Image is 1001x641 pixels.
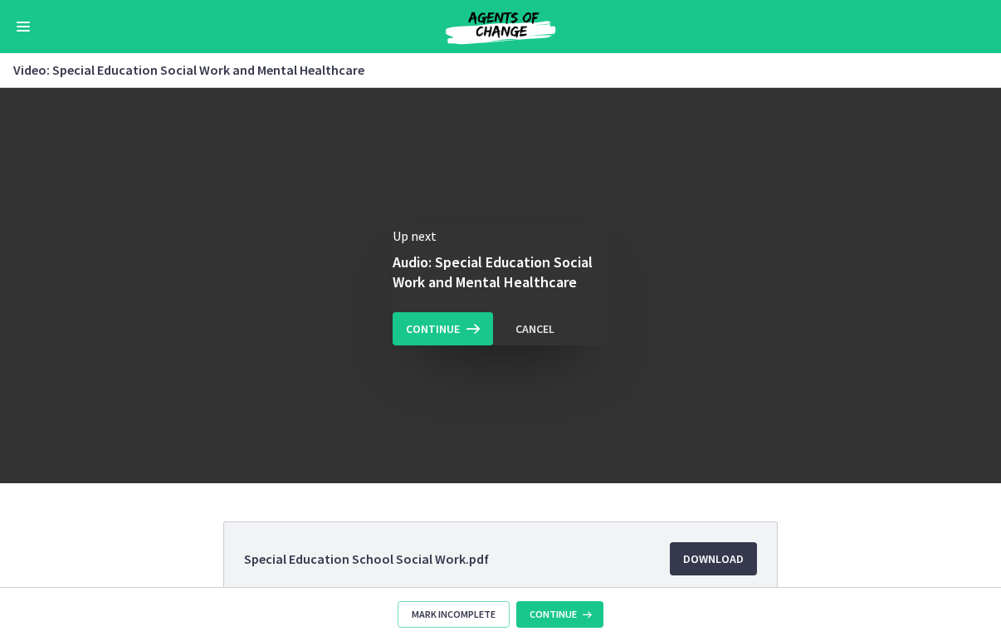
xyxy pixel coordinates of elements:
[13,60,968,80] h3: Video: Special Education Social Work and Mental Healthcare
[401,7,600,46] img: Agents of Change Social Work Test Prep
[406,319,460,339] span: Continue
[393,312,493,345] button: Continue
[516,601,603,628] button: Continue
[683,549,744,569] span: Download
[502,312,568,345] button: Cancel
[13,17,33,37] button: Enable menu
[244,549,489,569] span: Special Education School Social Work.pdf
[515,319,554,339] div: Cancel
[670,542,757,575] a: Download
[398,601,510,628] button: Mark Incomplete
[393,252,608,292] h3: Audio: Special Education Social Work and Mental Healthcare
[412,608,496,621] span: Mark Incomplete
[393,226,608,246] p: Up next
[530,608,577,621] span: Continue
